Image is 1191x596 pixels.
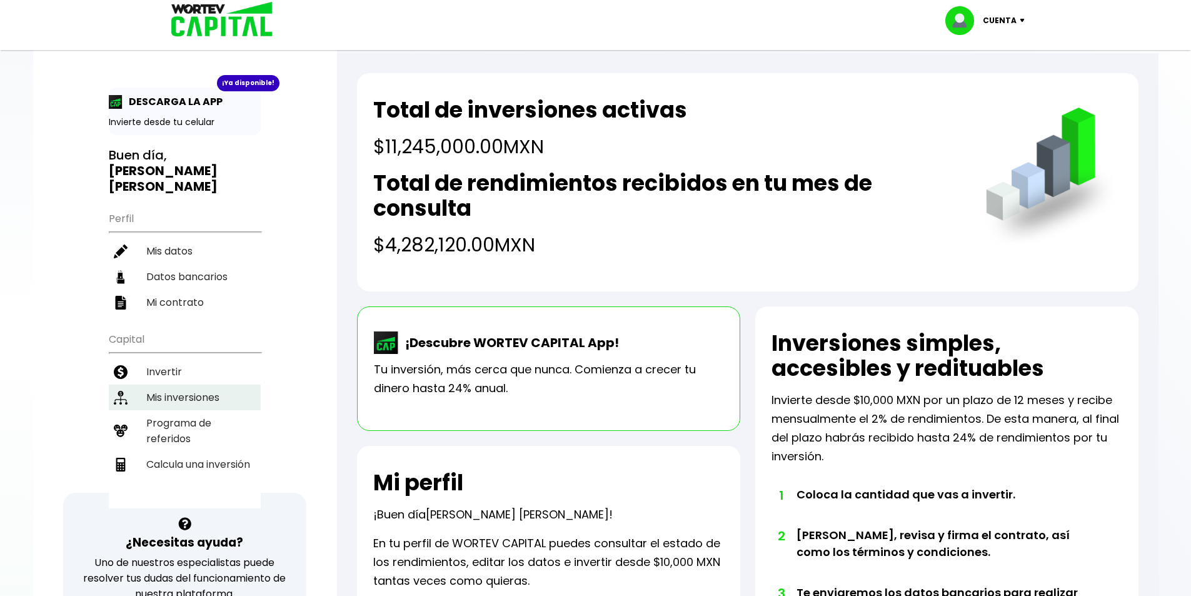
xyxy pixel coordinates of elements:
h2: Total de rendimientos recibidos en tu mes de consulta [373,171,960,221]
img: profile-image [945,6,983,35]
img: calculadora-icon.17d418c4.svg [114,458,128,472]
img: grafica.516fef24.png [980,108,1122,250]
img: invertir-icon.b3b967d7.svg [114,365,128,379]
img: editar-icon.952d3147.svg [114,245,128,258]
img: datos-icon.10cf9172.svg [114,270,128,284]
p: ¡Buen día ! [373,505,613,524]
li: [PERSON_NAME], revisa y firma el contrato, así como los términos y condiciones. [797,527,1087,584]
img: inversiones-icon.6695dc30.svg [114,391,128,405]
a: Mis datos [109,238,261,264]
p: Tu inversión, más cerca que nunca. Comienza a crecer tu dinero hasta 24% anual. [374,360,723,398]
h2: Total de inversiones activas [373,98,687,123]
a: Mis inversiones [109,385,261,410]
span: 1 [778,486,784,505]
a: Programa de referidos [109,410,261,452]
h4: $11,245,000.00 MXN [373,133,687,161]
span: 2 [778,527,784,545]
h4: $4,282,120.00 MXN [373,231,960,259]
img: wortev-capital-app-icon [374,331,399,354]
p: Cuenta [983,11,1017,30]
p: DESCARGA LA APP [123,94,223,109]
b: [PERSON_NAME] [PERSON_NAME] [109,162,218,195]
p: Invierte desde $10,000 MXN por un plazo de 12 meses y recibe mensualmente el 2% de rendimientos. ... [771,391,1122,466]
img: recomiendanos-icon.9b8e9327.svg [114,424,128,438]
span: [PERSON_NAME] [PERSON_NAME] [426,507,609,522]
p: En tu perfil de WORTEV CAPITAL puedes consultar el estado de los rendimientos, editar los datos e... [373,534,724,590]
img: contrato-icon.f2db500c.svg [114,296,128,310]
p: Invierte desde tu celular [109,116,261,129]
img: app-icon [109,95,123,109]
h3: ¿Necesitas ayuda? [126,533,243,552]
h2: Inversiones simples, accesibles y redituables [771,331,1122,381]
a: Invertir [109,359,261,385]
h2: Mi perfil [373,470,463,495]
h3: Buen día, [109,148,261,194]
div: ¡Ya disponible! [217,75,279,91]
a: Mi contrato [109,290,261,315]
img: icon-down [1017,19,1033,23]
a: Datos bancarios [109,264,261,290]
ul: Perfil [109,205,261,315]
ul: Capital [109,325,261,508]
p: ¡Descubre WORTEV CAPITAL App! [399,333,619,352]
a: Calcula una inversión [109,452,261,477]
li: Coloca la cantidad que vas a invertir. [797,486,1087,527]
